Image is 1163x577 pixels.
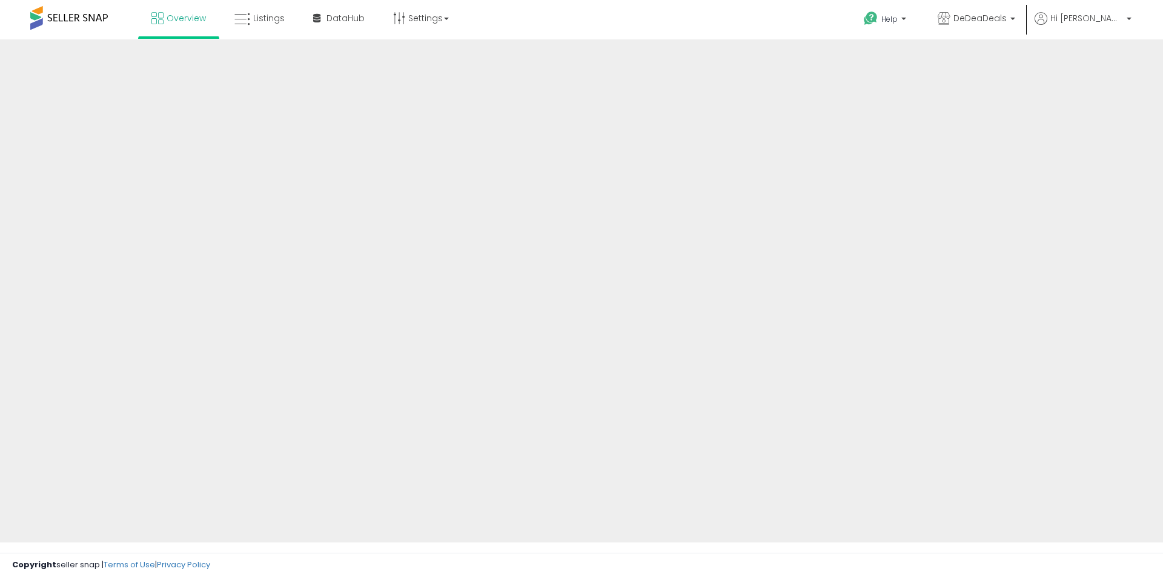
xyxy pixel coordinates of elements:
[326,12,365,24] span: DataHub
[953,12,1007,24] span: DeDeaDeals
[863,11,878,26] i: Get Help
[253,12,285,24] span: Listings
[1035,12,1132,39] a: Hi [PERSON_NAME]
[167,12,206,24] span: Overview
[881,14,898,24] span: Help
[1050,12,1123,24] span: Hi [PERSON_NAME]
[854,2,918,39] a: Help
